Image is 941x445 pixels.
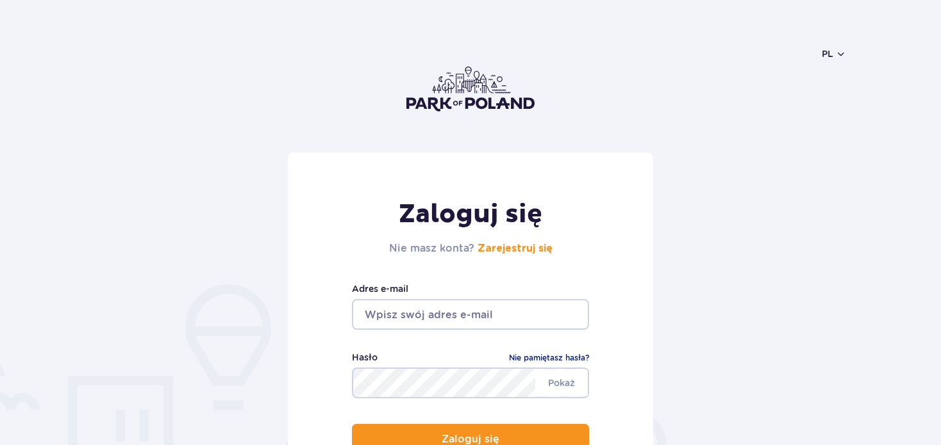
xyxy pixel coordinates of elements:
[442,433,499,445] p: Zaloguj się
[478,243,553,254] a: Zarejestruj się
[389,241,553,256] h2: Nie masz konta?
[389,198,553,231] h1: Zaloguj się
[509,352,589,364] a: Nie pamiętasz hasła?
[535,369,588,396] span: Pokaż
[352,299,589,330] input: Wpisz swój adres e-mail
[352,282,589,296] label: Adres e-mail
[406,67,535,111] img: Park of Poland logo
[822,47,846,60] button: pl
[352,350,378,364] label: Hasło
